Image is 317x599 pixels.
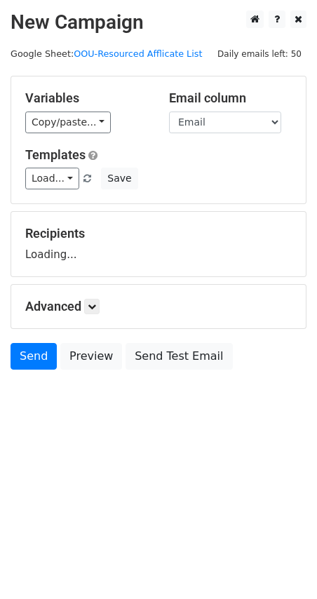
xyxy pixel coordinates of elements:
a: Daily emails left: 50 [213,48,306,59]
a: Preview [60,343,122,370]
a: Load... [25,168,79,189]
span: Daily emails left: 50 [213,46,306,62]
a: Send [11,343,57,370]
h5: Recipients [25,226,292,241]
a: Templates [25,147,86,162]
small: Google Sheet: [11,48,202,59]
a: Send Test Email [126,343,232,370]
h5: Email column [169,90,292,106]
div: Loading... [25,226,292,262]
button: Save [101,168,137,189]
a: OOU-Resourced Afflicate List [74,48,202,59]
h2: New Campaign [11,11,306,34]
h5: Variables [25,90,148,106]
a: Copy/paste... [25,112,111,133]
h5: Advanced [25,299,292,314]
